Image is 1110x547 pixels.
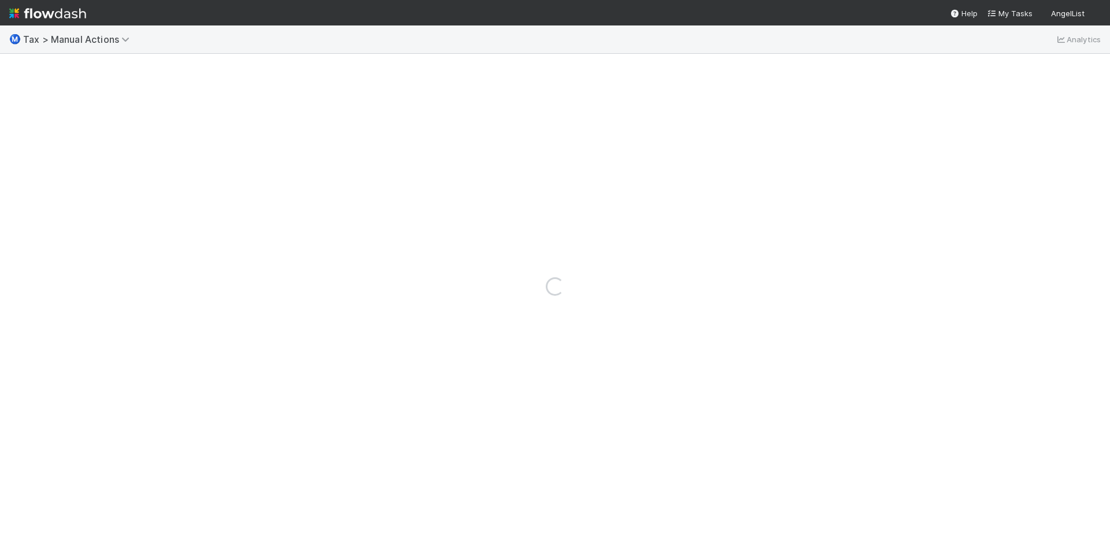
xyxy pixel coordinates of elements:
span: My Tasks [987,9,1033,18]
span: AngelList [1051,9,1085,18]
img: logo-inverted-e16ddd16eac7371096b0.svg [9,3,86,23]
a: My Tasks [987,8,1033,19]
img: avatar_e41e7ae5-e7d9-4d8d-9f56-31b0d7a2f4fd.png [1089,8,1101,20]
div: Help [950,8,978,19]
